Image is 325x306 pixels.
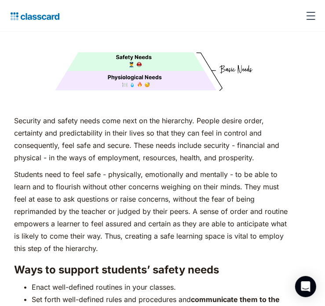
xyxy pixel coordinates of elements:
[300,5,318,26] div: menu
[14,168,288,254] p: Students need to feel safe - physically, emotionally and mentally - to be able to learn and to fl...
[14,114,288,164] p: Security and safety needs come next on the hierarchy. People desire order, certainty and predicta...
[32,281,288,293] li: Enact well-defined routines in your classes.
[295,276,316,297] div: Open Intercom Messenger
[14,263,288,277] h3: Ways to support students’ safety needs
[7,10,59,22] a: home
[14,98,288,110] p: ‍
